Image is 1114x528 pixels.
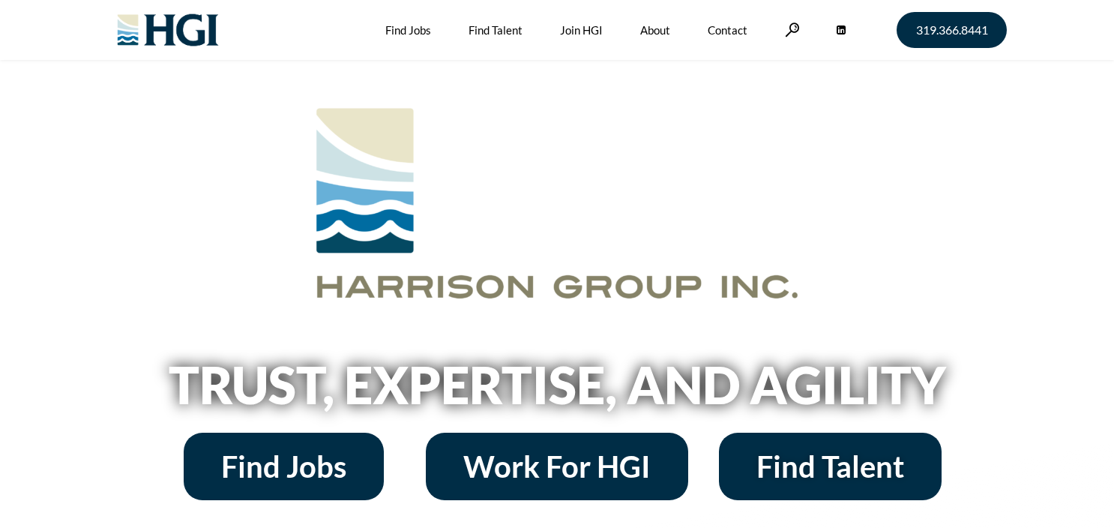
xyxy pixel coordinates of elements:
[719,433,942,500] a: Find Talent
[916,24,988,36] span: 319.366.8441
[463,451,651,481] span: Work For HGI
[785,22,800,37] a: Search
[184,433,384,500] a: Find Jobs
[130,359,984,410] h2: Trust, Expertise, and Agility
[897,12,1007,48] a: 319.366.8441
[756,451,904,481] span: Find Talent
[221,451,346,481] span: Find Jobs
[426,433,688,500] a: Work For HGI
